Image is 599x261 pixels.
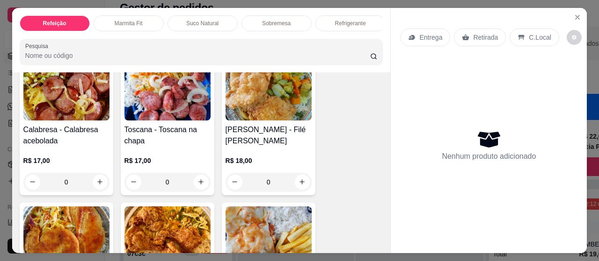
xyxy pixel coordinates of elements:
p: R$ 17,00 [124,156,211,165]
img: product-image [226,62,312,120]
h4: Toscana - Toscana na chapa [124,124,211,147]
img: product-image [124,62,211,120]
h4: Calabresa - Calabresa acebolada [23,124,110,147]
p: Retirada [473,33,498,42]
p: Nenhum produto adicionado [442,151,536,162]
p: Entrega [419,33,442,42]
p: Refrigerante [335,20,366,27]
p: C.Local [529,33,551,42]
button: decrease-product-quantity [567,30,582,45]
p: Suco Natural [186,20,219,27]
p: Refeição [43,20,66,27]
p: R$ 17,00 [23,156,110,165]
img: product-image [23,62,110,120]
button: Close [570,10,585,25]
p: R$ 18,00 [226,156,312,165]
p: Sobremesa [262,20,291,27]
p: Marmita Fit [115,20,143,27]
input: Pesquisa [25,51,370,60]
h4: [PERSON_NAME] - Filé [PERSON_NAME] [226,124,312,147]
label: Pesquisa [25,42,51,50]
